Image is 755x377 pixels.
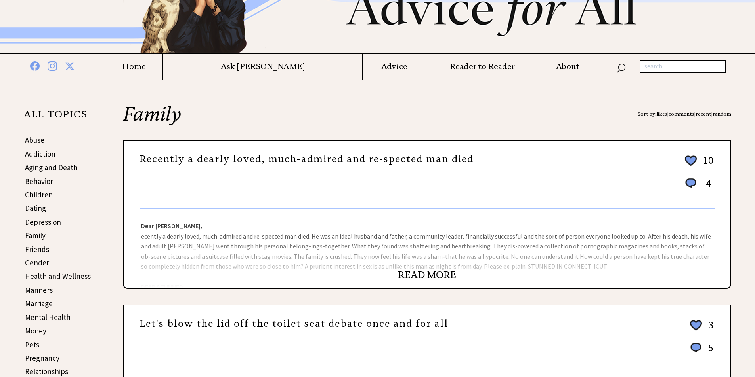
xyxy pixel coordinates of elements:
a: Marriage [25,299,53,308]
a: Abuse [25,135,44,145]
a: Let's blow the lid off the toilet seat debate once and for all [140,318,448,330]
td: 4 [699,176,714,197]
a: Pregnancy [25,353,59,363]
img: instagram%20blue.png [48,60,57,71]
a: Children [25,190,53,199]
h2: Family [123,104,731,140]
a: Mental Health [25,313,71,322]
a: Recently a dearly loved, much-admired and re-spected man died [140,153,474,165]
a: Pets [25,340,39,349]
img: message_round%201.png [689,341,703,354]
a: Aging and Death [25,163,78,172]
a: Advice [363,62,426,72]
a: Behavior [25,176,53,186]
a: Depression [25,217,61,227]
a: Ask [PERSON_NAME] [163,62,362,72]
a: About [539,62,596,72]
td: 3 [704,318,714,340]
td: 5 [704,341,714,362]
a: Friends [25,244,49,254]
img: heart_outline%202.png [684,154,698,168]
img: x%20blue.png [65,60,75,71]
a: Money [25,326,46,335]
strong: Dear [PERSON_NAME], [141,222,203,230]
div: ecently a dearly loved, much-admired and re-spected man died. He was an ideal husband and father,... [124,209,730,288]
a: comments [669,111,694,117]
a: likes [656,111,667,117]
img: facebook%20blue.png [30,60,40,71]
a: Health and Wellness [25,271,91,281]
a: Addiction [25,149,55,159]
td: 10 [699,153,714,176]
a: Manners [25,285,53,295]
input: search [640,60,726,73]
img: message_round%201.png [684,177,698,189]
a: random [713,111,731,117]
a: Family [25,231,46,240]
div: Sort by: | | | [638,104,731,123]
img: heart_outline%202.png [689,318,703,332]
a: Gender [25,258,49,267]
a: recent [696,111,711,117]
p: ALL TOPICS [24,110,88,123]
a: READ MORE [398,269,456,281]
a: Home [105,62,162,72]
img: search_nav.png [616,62,626,73]
a: Relationships [25,367,68,376]
a: Dating [25,203,46,213]
a: Reader to Reader [426,62,539,72]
